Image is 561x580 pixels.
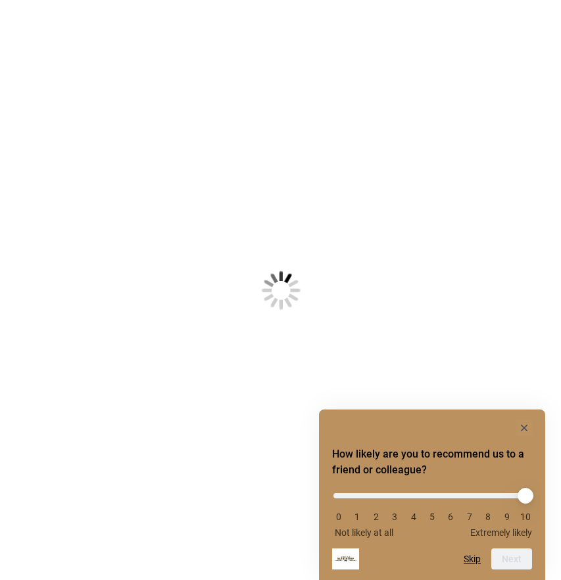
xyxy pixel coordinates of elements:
[500,512,514,522] li: 9
[332,446,532,478] h2: How likely are you to recommend us to a friend or colleague? Select an option from 0 to 10, with ...
[519,512,532,522] li: 10
[481,512,495,522] li: 8
[351,512,364,522] li: 1
[463,512,476,522] li: 7
[444,512,457,522] li: 6
[464,554,481,564] button: Skip
[426,512,439,522] li: 5
[335,527,393,538] span: Not likely at all
[332,483,532,538] div: How likely are you to recommend us to a friend or colleague? Select an option from 0 to 10, with ...
[332,420,532,569] div: How likely are you to recommend us to a friend or colleague? Select an option from 0 to 10, with ...
[332,512,345,522] li: 0
[516,420,532,436] button: Hide survey
[491,548,532,569] button: Next question
[370,512,383,522] li: 2
[407,512,420,522] li: 4
[470,527,532,538] span: Extremely likely
[388,512,401,522] li: 3
[197,206,365,375] img: Loading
